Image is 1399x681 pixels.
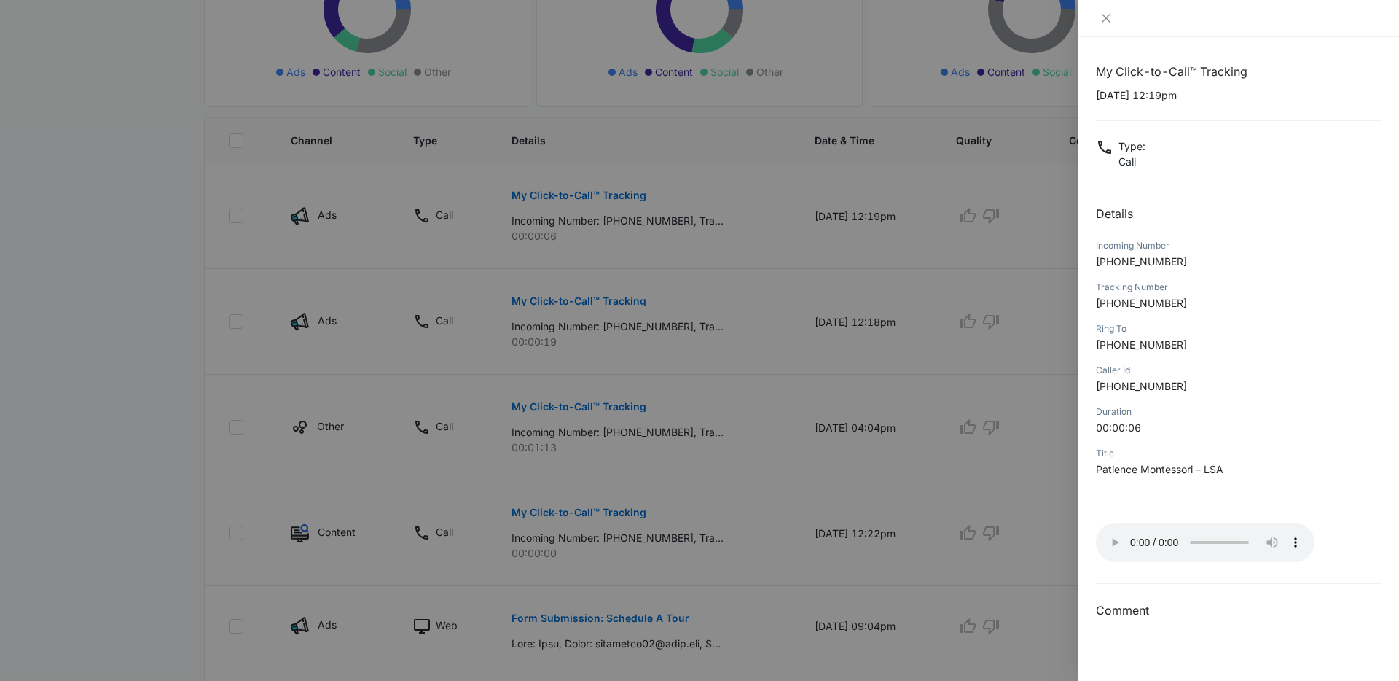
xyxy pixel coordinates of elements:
[1096,338,1187,351] span: [PHONE_NUMBER]
[1096,12,1116,25] button: Close
[1118,154,1145,169] p: Call
[1096,205,1382,222] h2: Details
[1096,463,1223,475] span: Patience Montessori – LSA
[1096,239,1382,252] div: Incoming Number
[1096,322,1382,335] div: Ring To
[1096,255,1187,268] span: [PHONE_NUMBER]
[1096,447,1382,460] div: Title
[1096,602,1382,619] h3: Comment
[1096,405,1382,419] div: Duration
[1096,63,1382,80] h1: My Click-to-Call™ Tracking
[1096,297,1187,309] span: [PHONE_NUMBER]
[1096,87,1382,103] p: [DATE] 12:19pm
[1096,281,1382,294] div: Tracking Number
[1096,523,1314,562] audio: Your browser does not support the audio tag.
[1096,421,1141,434] span: 00:00:06
[1096,380,1187,392] span: [PHONE_NUMBER]
[1100,12,1112,24] span: close
[1118,139,1145,154] p: Type :
[1096,364,1382,377] div: Caller Id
